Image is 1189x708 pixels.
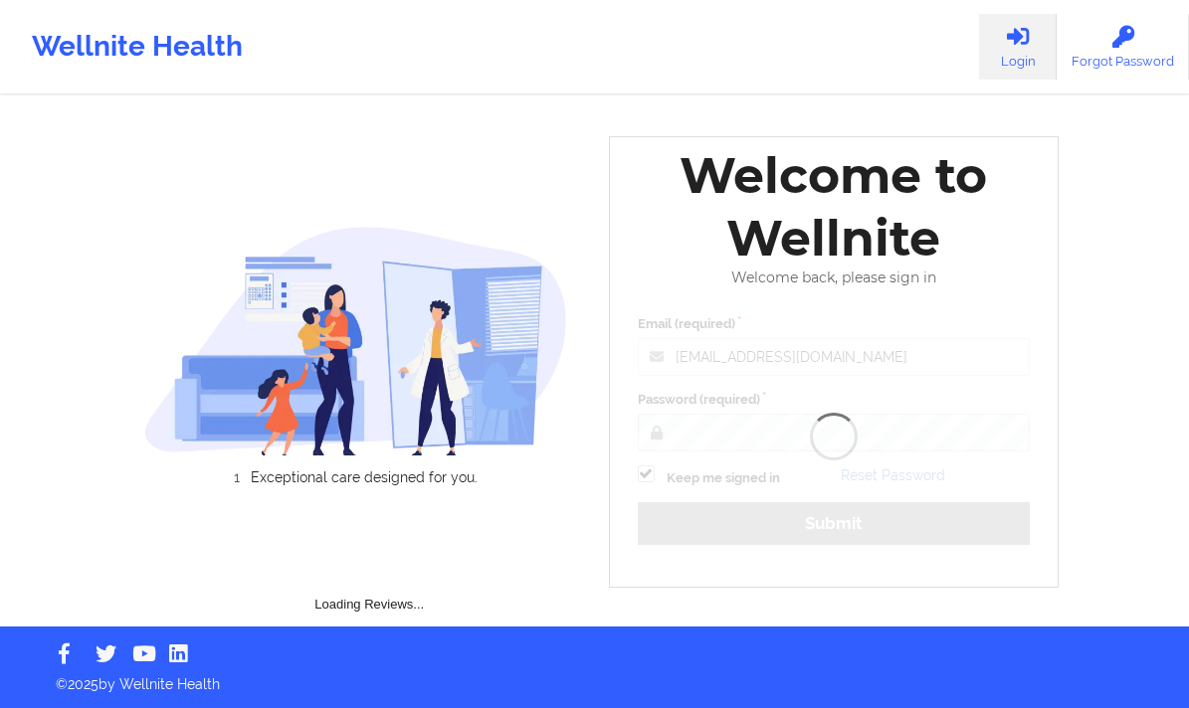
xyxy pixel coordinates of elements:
div: Welcome back, please sign in [624,269,1045,286]
p: © 2025 by Wellnite Health [42,660,1147,694]
a: Login [979,14,1057,80]
a: Forgot Password [1057,14,1189,80]
li: Exceptional care designed for you. [162,469,567,485]
div: Welcome to Wellnite [624,144,1045,269]
img: wellnite-auth-hero_200.c722682e.png [144,226,567,455]
div: Loading Reviews... [144,519,595,615]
